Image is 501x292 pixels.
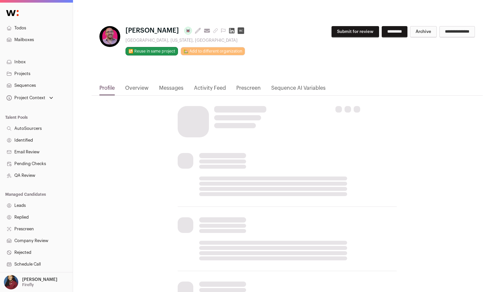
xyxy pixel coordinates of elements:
[4,275,18,289] img: 10010497-medium_jpg
[236,84,261,95] a: Prescreen
[3,275,59,289] button: Open dropdown
[3,7,22,20] img: Wellfound
[99,84,115,95] a: Profile
[181,47,245,55] a: 🏡 Add to different organization
[125,26,179,35] span: [PERSON_NAME]
[410,26,437,38] button: Archive
[5,95,45,100] div: Project Context
[271,84,326,95] a: Sequence AI Variables
[5,93,54,102] button: Open dropdown
[125,84,149,95] a: Overview
[125,47,178,55] button: 🔂 Reuse in same project
[99,26,120,47] img: 592ba6caa7b9124943df56f1c2d290e10ae2c5fc7ba361628cc77dfbb938cc54.jpg
[125,38,247,43] div: [GEOGRAPHIC_DATA], [US_STATE], [GEOGRAPHIC_DATA]
[22,277,57,282] p: [PERSON_NAME]
[194,84,226,95] a: Activity Feed
[22,282,34,287] p: Firefly
[159,84,184,95] a: Messages
[332,26,379,38] button: Submit for review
